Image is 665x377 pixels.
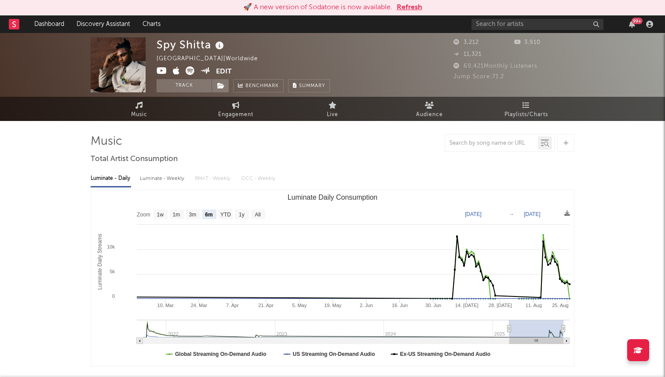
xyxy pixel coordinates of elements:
span: Jump Score: 71.2 [453,74,504,80]
span: Total Artist Consumption [91,154,178,165]
text: 24. Mar [191,303,208,308]
div: 99 + [632,18,643,24]
span: Engagement [218,110,253,120]
text: 7. Apr [226,303,239,308]
svg: Luminate Daily Consumption [91,190,574,366]
div: [GEOGRAPHIC_DATA] | Worldwide [157,54,268,64]
text: US Streaming On-Demand Audio [293,351,375,357]
a: Dashboard [28,15,70,33]
span: Playlists/Charts [504,110,548,120]
button: Refresh [397,2,422,13]
text: 30. Jun [425,303,441,308]
text: 10. Mar [157,303,174,308]
text: 6m [205,212,212,218]
text: 1m [173,212,180,218]
div: Spy Shitta [157,37,226,52]
text: All [255,212,260,218]
a: Benchmark [233,79,284,92]
a: Charts [136,15,167,33]
text: Luminate Daily Consumption [288,194,378,201]
text: 28. [DATE] [489,303,512,308]
a: Playlists/Charts [478,97,574,121]
text: YTD [220,212,231,218]
div: 🚀 A new version of Sodatone is now available. [243,2,392,13]
text: 1y [239,212,245,218]
text: Zoom [137,212,150,218]
text: 1w [157,212,164,218]
text: 5. May [292,303,307,308]
span: Music [131,110,147,120]
button: Track [157,79,212,92]
button: 99+ [629,21,635,28]
input: Search for artists [471,19,603,30]
a: Live [284,97,381,121]
text: 19. May [324,303,342,308]
text: [DATE] [524,211,541,217]
div: Luminate - Weekly [140,171,186,186]
text: Global Streaming On-Demand Audio [175,351,267,357]
text: 5k [110,269,115,274]
a: Audience [381,97,478,121]
text: → [509,211,514,217]
text: Ex-US Streaming On-Demand Audio [400,351,491,357]
a: Music [91,97,187,121]
text: 21. Apr [258,303,274,308]
text: [DATE] [465,211,482,217]
span: 3,212 [453,40,479,45]
a: Engagement [187,97,284,121]
text: 0 [112,293,115,299]
span: Benchmark [245,81,279,92]
input: Search by song name or URL [445,140,538,147]
a: Discovery Assistant [70,15,136,33]
span: 11,321 [453,51,482,57]
text: 2. Jun [360,303,373,308]
text: 10k [107,244,115,249]
text: 25. Aug [552,303,568,308]
span: Summary [299,84,325,88]
text: 11. Aug [526,303,542,308]
text: Luminate Daily Streams [97,234,103,289]
div: Luminate - Daily [91,171,131,186]
span: 69,421 Monthly Listeners [453,63,537,69]
span: Live [327,110,338,120]
button: Edit [216,66,232,77]
text: 16. Jun [392,303,408,308]
span: 3,910 [514,40,541,45]
text: 14. [DATE] [455,303,479,308]
span: Audience [416,110,443,120]
button: Summary [288,79,330,92]
text: 3m [189,212,197,218]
